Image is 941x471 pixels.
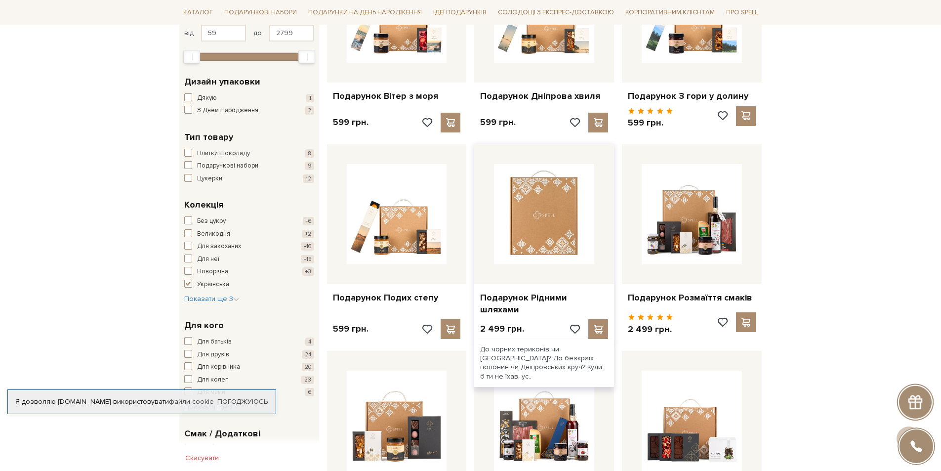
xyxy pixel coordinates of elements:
span: Показати ще 3 [184,295,239,303]
span: +16 [301,242,314,251]
div: До чорних териконів чи [GEOGRAPHIC_DATA]? До безкраїх полонин чи Дніпровських круч? Куди б ти не ... [474,339,614,387]
span: Каталог [179,5,217,20]
span: +15 [301,255,314,263]
span: +2 [302,230,314,238]
button: Плитки шоколаду 8 [184,149,314,159]
input: Ціна [269,25,314,42]
a: Погоджуюсь [217,397,268,406]
span: Для мами [197,387,225,397]
span: Дякую [197,93,217,103]
span: Для кого [184,319,224,332]
a: Подарунок Вітер з моря [333,90,461,102]
a: Подарунок Рідними шляхами [480,292,608,315]
span: Новорічна [197,267,228,277]
span: Колекція [184,198,223,212]
a: Корпоративним клієнтам [621,4,719,21]
span: до [253,29,262,38]
span: Для неї [197,255,219,264]
button: Для керівника 20 [184,362,314,372]
span: З Днем Народження [197,106,258,116]
span: Подарункові набори [197,161,258,171]
span: +3 [302,267,314,276]
span: 8 [305,149,314,158]
button: Цукерки 12 [184,174,314,184]
span: Подарунки на День народження [304,5,426,20]
div: Max [298,50,315,64]
button: Дякую 1 [184,93,314,103]
a: Подарунок Дніпрова хвиля [480,90,608,102]
a: Подарунок Розмаїття смаків [628,292,756,303]
span: 12 [303,174,314,183]
span: Про Spell [722,5,762,20]
button: Для мами 6 [184,387,314,397]
span: Для друзів [197,350,229,360]
div: Я дозволяю [DOMAIN_NAME] використовувати [8,397,276,406]
span: Цукерки [197,174,222,184]
button: Без цукру +6 [184,216,314,226]
a: Подарунок З гори у долину [628,90,756,102]
span: 23 [301,376,314,384]
button: Для колег 23 [184,375,314,385]
span: Для колег [197,375,228,385]
img: Подарунок Рідними шляхами [494,164,594,264]
a: Подарунок Подих степу [333,292,461,303]
button: Для друзів 24 [184,350,314,360]
button: З Днем Народження 2 [184,106,314,116]
button: Для батьків 4 [184,337,314,347]
p: 2 499 грн. [628,324,673,335]
span: Дизайн упаковки [184,75,260,88]
button: Подарункові набори 9 [184,161,314,171]
p: 599 грн. [333,117,368,128]
span: Для керівника [197,362,240,372]
span: від [184,29,194,38]
span: Ідеї подарунків [429,5,491,20]
p: 599 грн. [480,117,516,128]
input: Ціна [201,25,246,42]
span: Без цукру [197,216,226,226]
button: Українська [184,280,314,290]
span: Подарункові набори [220,5,301,20]
button: Для неї +15 [184,255,314,264]
span: 4 [305,338,314,346]
span: 2 [305,106,314,115]
span: +6 [303,217,314,225]
p: 2 499 грн. [480,323,524,335]
span: Українська [197,280,229,290]
span: Плитки шоколаду [197,149,250,159]
span: Великодня [197,229,230,239]
span: 1 [306,94,314,102]
a: файли cookie [169,397,214,406]
button: Для закоханих +16 [184,242,314,252]
p: 599 грн. [333,323,368,335]
button: Скасувати [179,450,225,466]
span: Тип товару [184,130,233,144]
p: 599 грн. [628,117,673,128]
span: 20 [302,363,314,371]
button: Новорічна +3 [184,267,314,277]
span: 6 [305,388,314,396]
span: 9 [305,162,314,170]
span: 24 [302,350,314,359]
span: Для батьків [197,337,232,347]
span: Смак / Додаткові інгредієнти [184,427,312,454]
button: Показати ще 3 [184,294,239,304]
a: Солодощі з експрес-доставкою [494,4,618,21]
div: Min [183,50,200,64]
button: Великодня +2 [184,229,314,239]
span: Для закоханих [197,242,241,252]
